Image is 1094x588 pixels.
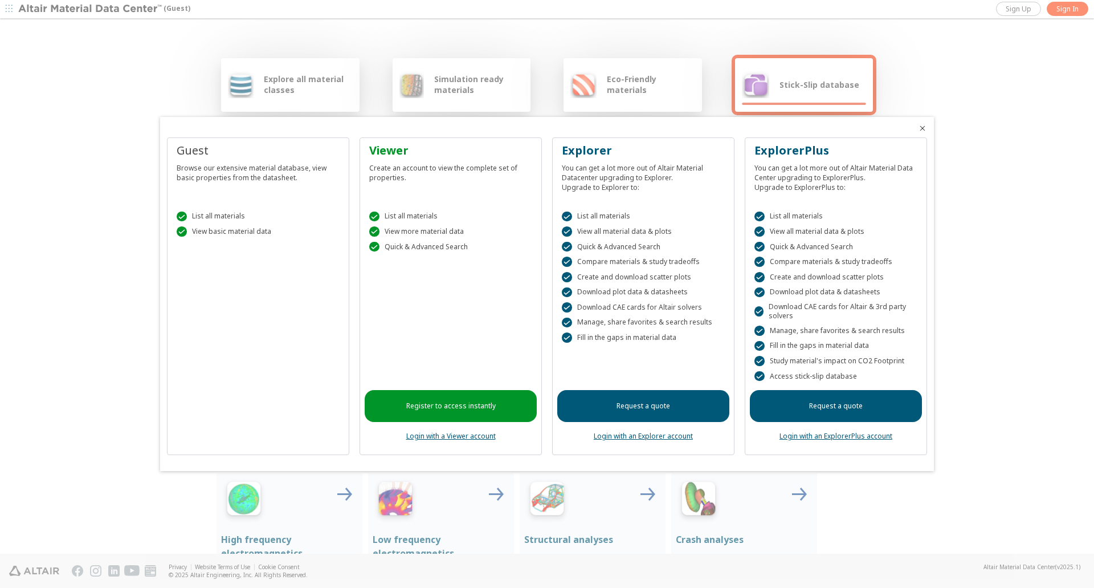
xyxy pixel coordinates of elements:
[562,212,725,222] div: List all materials
[750,390,922,422] a: Request a quote
[562,332,572,343] div: 
[557,390,729,422] a: Request a quote
[177,226,340,237] div: View basic material data
[562,257,725,267] div: Compare materials & study tradeoffs
[754,143,917,159] div: ExplorerPlus
[369,242,532,252] div: Quick & Advanced Search
[562,332,725,343] div: Fill in the gaps in material data
[562,272,572,282] div: 
[562,318,725,328] div: Manage, share favorites & search results
[562,287,572,298] div: 
[754,226,765,237] div: 
[754,326,917,336] div: Manage, share favorites & search results
[754,356,917,366] div: Study material's impact on CO2 Footprint
[754,212,765,222] div: 
[369,159,532,183] div: Create an account to view the complete set of properties.
[754,326,765,336] div: 
[754,371,765,382] div: 
[754,242,765,252] div: 
[369,226,379,237] div: 
[562,318,572,328] div: 
[754,287,765,298] div: 
[369,226,532,237] div: View more material data
[562,226,572,237] div: 
[177,143,340,159] div: Guest
[918,124,927,133] button: Close
[754,272,917,282] div: Create and download scatter plots
[562,242,725,252] div: Quick & Advanced Search
[406,431,496,441] a: Login with a Viewer account
[562,302,725,313] div: Download CAE cards for Altair solvers
[754,287,917,298] div: Download plot data & datasheets
[754,371,917,382] div: Access stick-slip database
[177,226,187,237] div: 
[594,431,693,441] a: Login with an Explorer account
[369,212,532,222] div: List all materials
[779,431,892,441] a: Login with an ExplorerPlus account
[562,272,725,282] div: Create and download scatter plots
[754,226,917,237] div: View all material data & plots
[562,287,725,298] div: Download plot data & datasheets
[754,242,917,252] div: Quick & Advanced Search
[177,212,187,222] div: 
[369,212,379,222] div: 
[177,159,340,183] div: Browse our extensive material database, view basic properties from the datasheet.
[562,242,572,252] div: 
[562,159,725,192] div: You can get a lot more out of Altair Material Datacenter upgrading to Explorer. Upgrade to Explor...
[754,341,917,351] div: Fill in the gaps in material data
[754,159,917,192] div: You can get a lot more out of Altair Material Data Center upgrading to ExplorerPlus. Upgrade to E...
[754,212,917,222] div: List all materials
[562,143,725,159] div: Explorer
[754,341,765,351] div: 
[754,306,764,317] div: 
[754,302,917,321] div: Download CAE cards for Altair & 3rd party solvers
[369,242,379,252] div: 
[754,272,765,282] div: 
[754,257,765,267] div: 
[562,226,725,237] div: View all material data & plots
[754,257,917,267] div: Compare materials & study tradeoffs
[562,212,572,222] div: 
[562,257,572,267] div: 
[177,212,340,222] div: List all materials
[754,356,765,366] div: 
[562,302,572,313] div: 
[369,143,532,159] div: Viewer
[365,390,537,422] a: Register to access instantly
